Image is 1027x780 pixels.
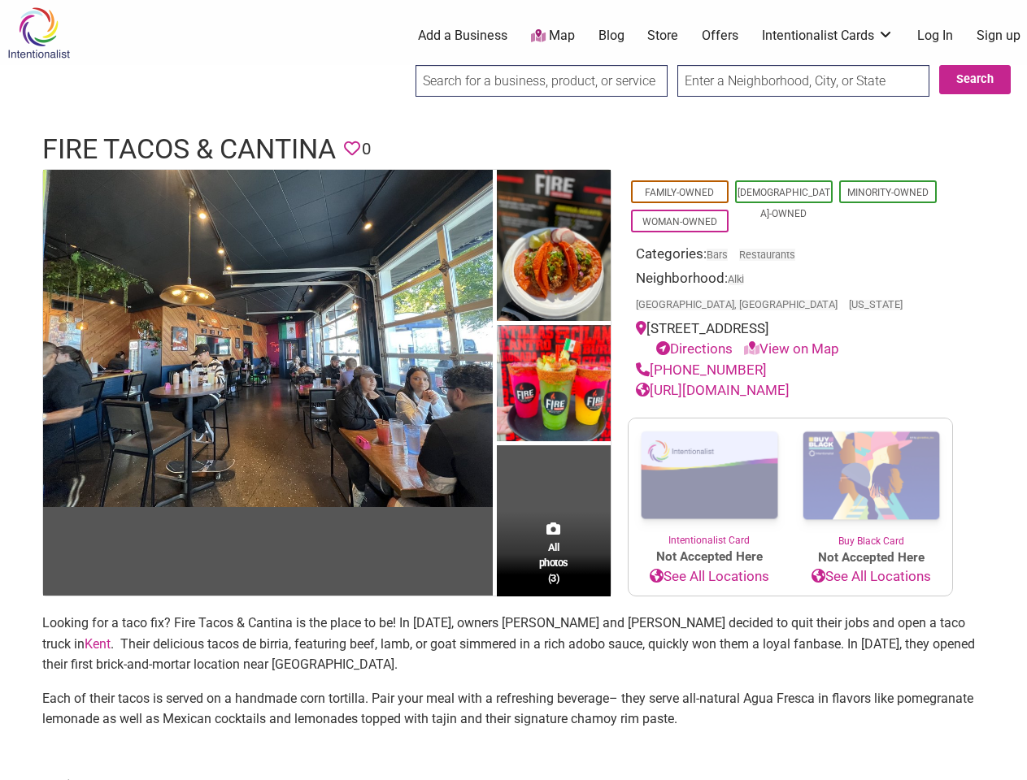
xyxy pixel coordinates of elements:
a: Intentionalist Card [629,418,790,548]
a: Woman-Owned [642,216,717,227]
a: Kent [85,636,111,652]
a: See All Locations [790,566,952,587]
span: All photos (3) [539,539,568,586]
a: See All Locations [629,566,790,587]
img: Buy Black Card [790,418,952,534]
a: Directions [656,340,733,357]
a: Bars [707,249,728,261]
input: Enter a Neighborhood, City, or State [677,65,929,97]
span: [US_STATE] [849,300,903,310]
span: Alki [728,275,744,285]
input: Search for a business, product, or service [416,65,668,97]
button: Search [939,65,1011,94]
a: Intentionalist Cards [762,27,894,45]
p: Looking for a taco fix? Fire Tacos & Cantina is the place to be! In [DATE], owners [PERSON_NAME] ... [42,613,986,675]
div: [STREET_ADDRESS] [636,318,945,360]
a: Map [531,27,575,45]
a: Add a Business [418,27,507,45]
a: [DEMOGRAPHIC_DATA]-Owned [738,187,830,219]
h1: Fire Tacos & Cantina [42,130,336,169]
div: Categories: [636,244,945,269]
span: 0 [362,136,371,162]
a: Store [647,27,678,45]
a: Minority-Owned [847,187,929,198]
a: Restaurants [739,249,795,261]
a: Log In [917,27,953,45]
img: Intentionalist Card [629,418,790,533]
a: Blog [598,27,624,45]
a: [URL][DOMAIN_NAME] [636,382,790,398]
a: Buy Black Card [790,418,952,548]
span: Not Accepted Here [790,548,952,567]
p: Each of their tacos is served on a handmade corn tortilla. Pair your meal with a refreshing bever... [42,688,986,730]
a: Offers [702,27,738,45]
span: Not Accepted Here [629,548,790,566]
div: Neighborhood: [636,268,945,318]
a: Sign up [977,27,1020,45]
span: [GEOGRAPHIC_DATA], [GEOGRAPHIC_DATA] [636,300,838,310]
a: Family-Owned [645,187,714,198]
a: View on Map [744,340,839,357]
a: [PHONE_NUMBER] [636,362,767,378]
